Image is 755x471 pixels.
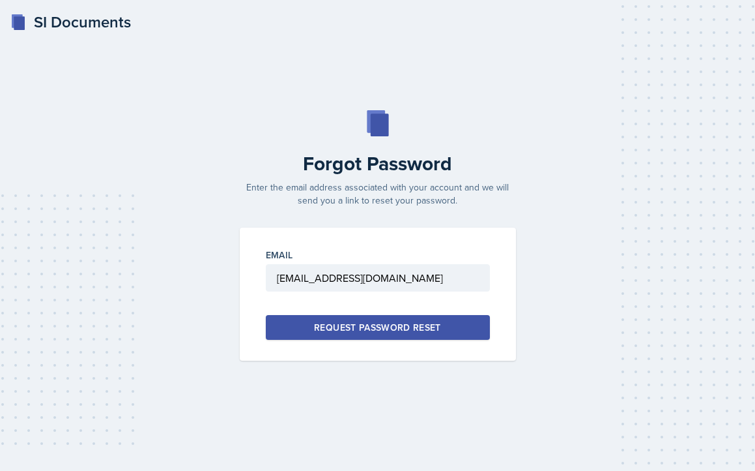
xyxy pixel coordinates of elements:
label: Email [266,249,293,262]
button: Request Password Reset [266,315,490,340]
h2: Forgot Password [232,152,524,175]
input: Email [266,264,490,292]
p: Enter the email address associated with your account and we will send you a link to reset your pa... [232,181,524,207]
div: Request Password Reset [314,321,441,334]
a: SI Documents [10,10,131,34]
